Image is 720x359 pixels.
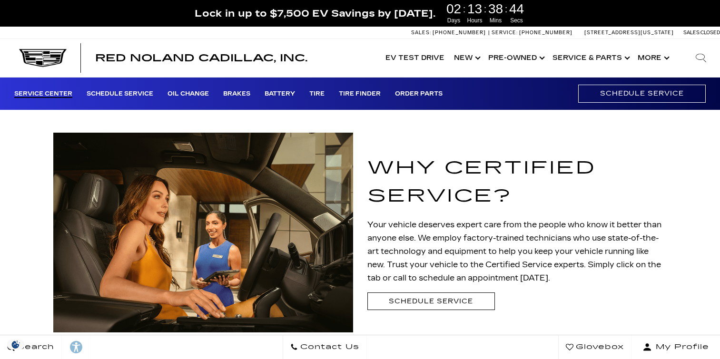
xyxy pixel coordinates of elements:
h1: Why Certified Service? [367,154,667,211]
span: 38 [487,2,505,16]
span: Mins [487,16,505,25]
span: 44 [508,2,526,16]
img: Opt-Out Icon [5,340,27,349]
a: Order Parts [395,90,443,98]
a: Oil Change [168,90,209,98]
span: : [484,2,487,16]
a: Contact Us [283,335,367,359]
a: Sales: [PHONE_NUMBER] [411,30,488,35]
a: Schedule Service [367,292,495,310]
span: Service: [492,29,518,36]
span: Secs [508,16,526,25]
span: Sales: [683,29,700,36]
span: Sales: [411,29,431,36]
a: Service: [PHONE_NUMBER] [488,30,575,35]
a: Close [704,5,715,16]
span: Red Noland Cadillac, Inc. [95,52,307,64]
button: Open user profile menu [631,335,720,359]
a: Glovebox [558,335,631,359]
img: Cadillac Dark Logo with Cadillac White Text [19,49,67,67]
span: 02 [445,2,463,16]
img: Service technician talking to a man and showing his ipad [53,133,353,332]
a: Schedule Service [578,85,706,102]
span: Contact Us [298,340,359,354]
span: Lock in up to $7,500 EV Savings by [DATE]. [195,7,435,19]
a: EV Test Drive [381,39,449,77]
a: Tire Finder [339,90,381,98]
span: Search [15,340,54,354]
span: [PHONE_NUMBER] [519,29,572,36]
a: Battery [265,90,295,98]
a: Brakes [223,90,250,98]
a: Service & Parts [548,39,633,77]
span: Hours [466,16,484,25]
span: : [463,2,466,16]
span: Glovebox [573,340,624,354]
span: My Profile [652,340,709,354]
span: Closed [700,29,720,36]
a: New [449,39,483,77]
p: Your vehicle deserves expert care from the people who know it better than anyone else. We employ ... [367,218,667,285]
span: 13 [466,2,484,16]
a: Schedule Service [87,90,153,98]
a: Red Noland Cadillac, Inc. [95,53,307,63]
span: Days [445,16,463,25]
a: [STREET_ADDRESS][US_STATE] [584,29,674,36]
span: [PHONE_NUMBER] [433,29,486,36]
section: Click to Open Cookie Consent Modal [5,340,27,349]
a: Service Center [14,90,72,98]
a: Pre-Owned [483,39,548,77]
button: More [633,39,672,77]
a: Tire [309,90,325,98]
span: : [505,2,508,16]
